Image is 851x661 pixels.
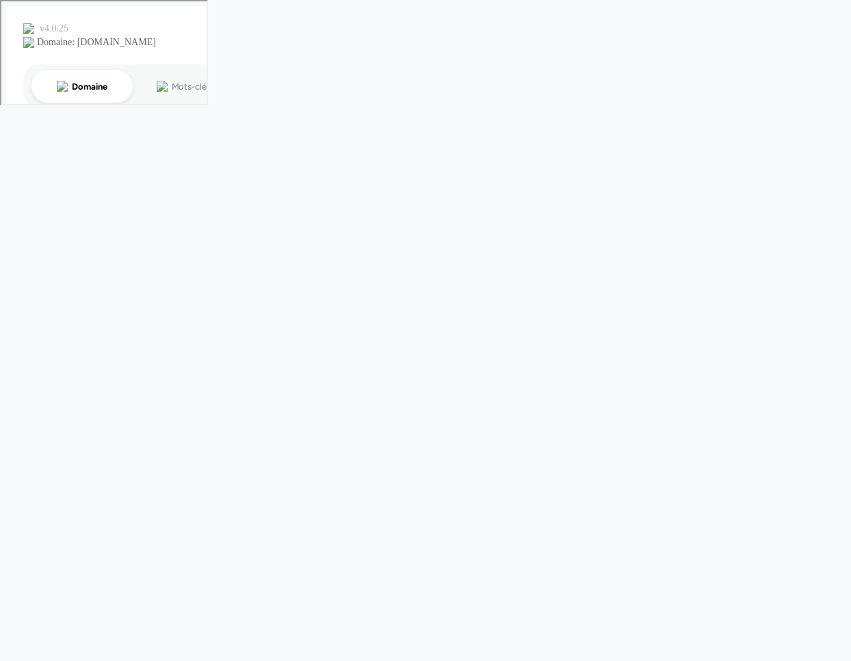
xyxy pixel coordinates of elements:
[22,36,33,47] img: website_grey.svg
[155,79,166,90] img: tab_keywords_by_traffic_grey.svg
[70,81,105,90] div: Domaine
[170,81,209,90] div: Mots-clés
[22,22,33,33] img: logo_orange.svg
[38,22,67,33] div: v 4.0.25
[55,79,66,90] img: tab_domain_overview_orange.svg
[36,36,155,47] div: Domaine: [DOMAIN_NAME]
